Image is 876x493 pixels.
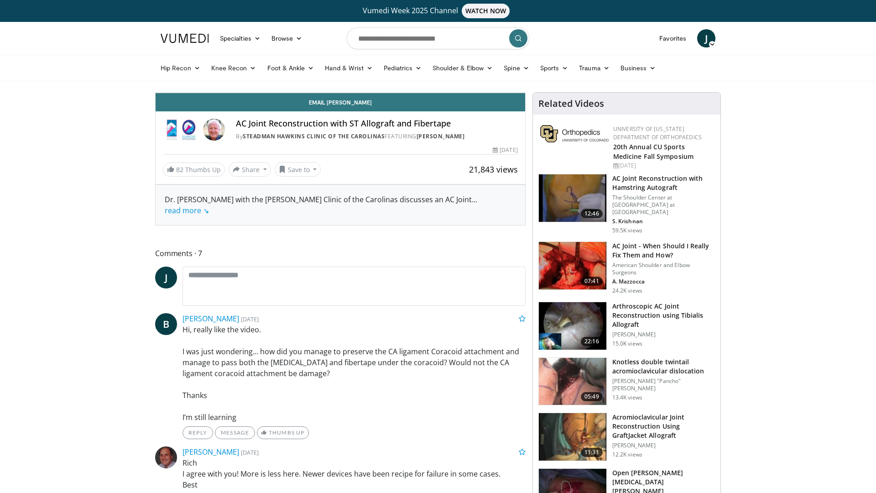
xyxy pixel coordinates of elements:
[612,442,715,449] p: [PERSON_NAME]
[378,59,427,77] a: Pediatrics
[161,34,209,43] img: VuMedi Logo
[538,302,715,350] a: 22:16 Arthroscopic AC Joint Reconstruction using Tibialis Allograft [PERSON_NAME] 15.0K views
[581,209,603,218] span: 12:46
[155,247,526,259] span: Comments 7
[612,174,715,192] h3: AC Joint Reconstruction with Hamstring Autograft
[163,163,225,177] a: 82 Thumbs Up
[612,413,715,440] h3: Acromioclavicular Joint Reconstruction Using GraftJacket Allograft
[612,194,715,216] p: The Shoulder Center at [GEOGRAPHIC_DATA] at [GEOGRAPHIC_DATA]
[612,262,715,276] p: American Shoulder and Elbow Surgeons
[613,125,702,141] a: University of [US_STATE] Department of Orthopaedics
[347,27,529,49] input: Search topics, interventions
[182,324,526,423] p: Hi, really like the video. I was just wondering… how did you manage to preserve the CA ligament C...
[581,277,603,286] span: 07:41
[612,218,715,225] p: S. Krishnan
[417,132,465,140] a: [PERSON_NAME]
[275,162,321,177] button: Save to
[182,447,239,457] a: [PERSON_NAME]
[155,59,206,77] a: Hip Recon
[574,59,615,77] a: Trauma
[539,302,606,350] img: 579723_3.png.150x105_q85_crop-smart_upscale.jpg
[266,29,308,47] a: Browse
[612,287,642,294] p: 24.2K views
[236,119,518,129] h4: AC Joint Reconstruction with ST Allograft and Fibertape
[155,267,177,288] a: J
[165,194,516,216] div: Dr. [PERSON_NAME] with the [PERSON_NAME] Clinic of the Carolinas discusses an AC Joint
[319,59,378,77] a: Hand & Wrist
[612,302,715,329] h3: Arthroscopic AC Joint Reconstruction using Tibialis Allograft
[612,340,642,347] p: 15.0K views
[469,164,518,175] span: 21,843 views
[612,278,715,285] p: A. Mazzocca
[165,205,209,215] a: read more ↘
[539,413,606,461] img: AC_recon_DVD_100009373_2.jpg.150x105_q85_crop-smart_upscale.jpg
[241,315,259,323] small: [DATE]
[615,59,662,77] a: Business
[612,451,642,458] p: 12.2K views
[581,448,603,457] span: 11:31
[493,146,517,154] div: [DATE]
[581,337,603,346] span: 22:16
[612,378,715,392] p: [PERSON_NAME] "Pancho" [PERSON_NAME]
[243,132,385,140] a: Steadman Hawkins Clinic of the Carolinas
[538,413,715,461] a: 11:31 Acromioclavicular Joint Reconstruction Using GraftJacket Allograft [PERSON_NAME] 12.2K views
[182,426,213,439] a: Reply
[612,394,642,401] p: 13.4K views
[155,446,177,468] img: Avatar
[612,227,642,234] p: 59.5K views
[538,98,604,109] h4: Related Videos
[262,59,320,77] a: Foot & Ankle
[581,392,603,401] span: 05:49
[612,357,715,376] h3: Knotless double twintail acromioclavicular dislocation
[535,59,574,77] a: Sports
[241,448,259,456] small: [DATE]
[214,29,266,47] a: Specialties
[215,426,255,439] a: Message
[176,165,183,174] span: 82
[654,29,692,47] a: Favorites
[206,59,262,77] a: Knee Recon
[538,174,715,234] a: 12:46 AC Joint Reconstruction with Hamstring Autograft The Shoulder Center at [GEOGRAPHIC_DATA] a...
[539,174,606,222] img: 134172_0000_1.png.150x105_q85_crop-smart_upscale.jpg
[163,119,199,141] img: Steadman Hawkins Clinic of the Carolinas
[257,426,308,439] a: Thumbs Up
[612,331,715,338] p: [PERSON_NAME]
[613,142,693,161] a: 20th Annual CU Sports Medicine Fall Symposium
[697,29,715,47] a: J
[427,59,498,77] a: Shoulder & Elbow
[236,132,518,141] div: By FEATURING
[162,4,714,18] a: Vumedi Week 2025 ChannelWATCH NOW
[539,242,606,289] img: mazz_3.png.150x105_q85_crop-smart_upscale.jpg
[613,162,713,170] div: [DATE]
[182,314,239,324] a: [PERSON_NAME]
[203,119,225,141] img: Avatar
[498,59,534,77] a: Spine
[612,241,715,260] h3: AC Joint - When Should I Really Fix Them and How?
[155,313,177,335] a: B
[538,357,715,406] a: 05:49 Knotless double twintail acromioclavicular dislocation [PERSON_NAME] "Pancho" [PERSON_NAME]...
[462,4,510,18] span: WATCH NOW
[539,358,606,405] img: rex1_1.png.150x105_q85_crop-smart_upscale.jpg
[540,125,609,142] img: 355603a8-37da-49b6-856f-e00d7e9307d3.png.150x105_q85_autocrop_double_scale_upscale_version-0.2.png
[229,162,271,177] button: Share
[538,241,715,294] a: 07:41 AC Joint - When Should I Really Fix Them and How? American Shoulder and Elbow Surgeons A. M...
[156,93,525,111] a: Email [PERSON_NAME]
